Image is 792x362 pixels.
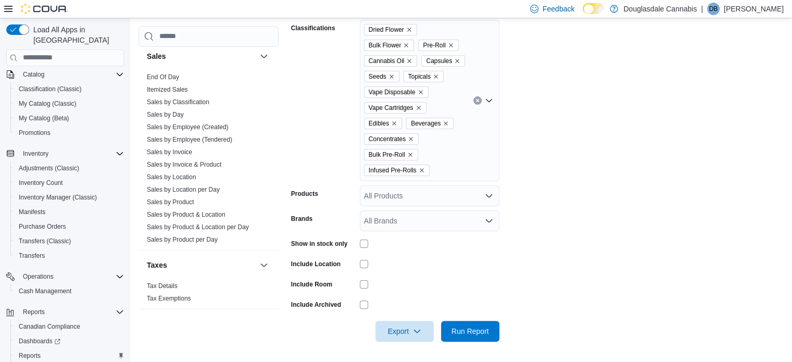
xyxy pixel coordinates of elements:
div: Taxes [139,280,279,309]
span: Vape Disposable [364,86,429,98]
a: Tax Details [147,282,178,290]
label: Show in stock only [291,240,348,248]
button: Manifests [10,205,128,219]
span: Seeds [369,71,386,82]
a: Inventory Manager (Classic) [15,191,101,204]
span: DB [709,3,718,15]
button: Open list of options [485,96,493,105]
h3: Taxes [147,260,167,270]
span: Bulk Pre-Roll [369,149,405,160]
a: Sales by Product [147,198,194,206]
label: Include Archived [291,301,341,309]
span: Reports [19,352,41,360]
button: Reports [19,306,49,318]
span: Sales by Classification [147,98,209,106]
span: Sales by Day [147,110,184,119]
label: Include Location [291,260,341,268]
button: Transfers [10,248,128,263]
span: Sales by Employee (Tendered) [147,135,232,144]
span: Classification (Classic) [19,85,82,93]
button: Cash Management [10,284,128,298]
img: Cova [21,4,68,14]
button: Remove Pre-Roll from selection in this group [448,42,454,48]
button: Operations [2,269,128,284]
span: Dried Flower [364,24,417,35]
button: Inventory Manager (Classic) [10,190,128,205]
a: Cash Management [15,285,76,297]
a: Canadian Compliance [15,320,84,333]
a: Sales by Day [147,111,184,118]
span: Reports [15,349,124,362]
span: Feedback [543,4,574,14]
p: | [701,3,703,15]
span: Bulk Flower [369,40,401,51]
span: End Of Day [147,73,179,81]
button: Open list of options [485,192,493,200]
span: Reports [19,306,124,318]
span: Tax Exemptions [147,294,191,303]
span: Inventory Manager (Classic) [15,191,124,204]
button: Catalog [2,67,128,82]
span: Cash Management [15,285,124,297]
button: Remove Bulk Flower from selection in this group [403,42,409,48]
p: Douglasdale Cannabis [623,3,697,15]
button: Transfers (Classic) [10,234,128,248]
button: Remove Infused Pre-Rolls from selection in this group [419,167,425,173]
button: Clear input [473,96,482,105]
a: Sales by Invoice [147,148,192,156]
a: Sales by Product & Location per Day [147,223,249,231]
label: Products [291,190,318,198]
span: Inventory Count [15,177,124,189]
span: Inventory Count [19,179,63,187]
span: Purchase Orders [19,222,66,231]
span: Concentrates [364,133,419,145]
span: Inventory [19,147,124,160]
span: Transfers [19,252,45,260]
button: Remove Capsules from selection in this group [454,58,460,64]
span: Transfers (Classic) [15,235,124,247]
label: Brands [291,215,312,223]
span: Edibles [369,118,389,129]
span: Canadian Compliance [19,322,80,331]
a: Sales by Location per Day [147,186,220,193]
span: Infused Pre-Rolls [364,165,430,176]
button: Open list of options [485,217,493,225]
a: Dashboards [10,334,128,348]
span: Cannabis Oil [369,56,405,66]
span: Reports [23,308,45,316]
span: Sales by Invoice & Product [147,160,221,169]
a: Sales by Employee (Created) [147,123,229,131]
a: Itemized Sales [147,86,188,93]
button: My Catalog (Beta) [10,111,128,126]
span: Bulk Flower [364,40,414,51]
span: Catalog [19,68,124,81]
span: Classification (Classic) [15,83,124,95]
a: Sales by Invoice & Product [147,161,221,168]
button: Inventory [19,147,53,160]
button: Taxes [258,259,270,271]
button: Sales [258,50,270,63]
a: Promotions [15,127,55,139]
button: Remove Concentrates from selection in this group [408,136,414,142]
a: Sales by Employee (Tendered) [147,136,232,143]
button: Catalog [19,68,48,81]
label: Include Room [291,280,332,289]
button: Remove Dried Flower from selection in this group [406,27,412,33]
span: Adjustments (Classic) [15,162,124,174]
span: Load All Apps in [GEOGRAPHIC_DATA] [29,24,124,45]
span: Beverages [411,118,441,129]
a: Sales by Product & Location [147,211,225,218]
a: Sales by Location [147,173,196,181]
span: Promotions [19,129,51,137]
span: Edibles [364,118,402,129]
button: Adjustments (Classic) [10,161,128,176]
button: Remove Beverages from selection in this group [443,120,449,127]
label: Classifications [291,24,335,32]
span: Operations [19,270,124,283]
a: Reports [15,349,45,362]
span: Vape Cartridges [364,102,426,114]
a: Classification (Classic) [15,83,86,95]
